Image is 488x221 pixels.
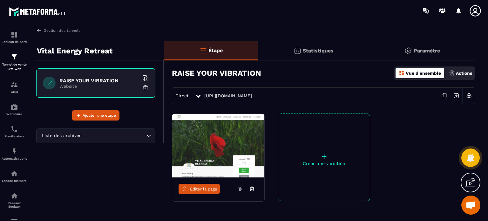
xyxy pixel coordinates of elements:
img: automations [10,170,18,177]
img: social-network [10,192,18,200]
img: formation [10,53,18,61]
a: formationformationTableau de bord [2,26,27,48]
span: Ajouter une étape [83,112,116,119]
a: automationsautomationsAutomatisations [2,143,27,165]
span: Direct [175,93,189,98]
p: Réseaux Sociaux [2,201,27,208]
img: automations [10,148,18,155]
span: Éditer la page [190,187,217,191]
a: social-networksocial-networkRéseaux Sociaux [2,187,27,213]
img: dashboard-orange.40269519.svg [399,70,404,76]
p: + [278,152,370,161]
img: formation [10,31,18,38]
img: setting-gr.5f69749f.svg [404,47,412,55]
p: Paramètre [414,48,440,54]
img: setting-w.858f3a88.svg [463,90,475,102]
img: logo [9,6,66,17]
h6: RAISE YOUR VIBRATION [59,78,139,84]
p: Tunnel de vente Site web [2,62,27,71]
button: Ajouter une étape [72,110,119,121]
a: formationformationCRM [2,76,27,98]
a: Éditer la page [179,184,220,194]
img: stats.20deebd0.svg [294,47,301,55]
p: Automatisations [2,157,27,160]
h3: RAISE YOUR VIBRATION [172,69,261,78]
div: Ouvrir le chat [461,196,480,215]
a: automationsautomationsEspace membre [2,165,27,187]
img: arrow-next.bcc2205e.svg [450,90,462,102]
p: CRM [2,90,27,93]
span: Liste des archives [40,132,83,139]
input: Search for option [83,132,145,139]
img: bars-o.4a397970.svg [199,47,207,54]
p: Website [59,84,139,89]
p: Vital Energy Retreat [37,45,112,57]
img: formation [10,81,18,88]
p: Webinaire [2,112,27,116]
a: automationsautomationsWebinaire [2,98,27,121]
img: automations [10,103,18,111]
p: Tableau de bord [2,40,27,44]
a: schedulerschedulerPlanificateur [2,121,27,143]
a: formationformationTunnel de vente Site web [2,48,27,76]
p: Créer une variation [278,161,370,166]
img: actions.d6e523a2.png [449,70,455,76]
p: Étape [208,47,223,53]
p: Planificateur [2,135,27,138]
img: scheduler [10,125,18,133]
img: image [172,114,264,177]
a: Gestion des tunnels [36,28,80,33]
p: Actions [456,71,472,76]
a: [URL][DOMAIN_NAME] [204,93,252,98]
p: Statistiques [303,48,334,54]
div: Search for option [36,128,155,143]
p: Espace membre [2,179,27,183]
p: Vue d'ensemble [406,71,441,76]
img: trash [142,85,149,91]
img: arrow [36,28,42,33]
